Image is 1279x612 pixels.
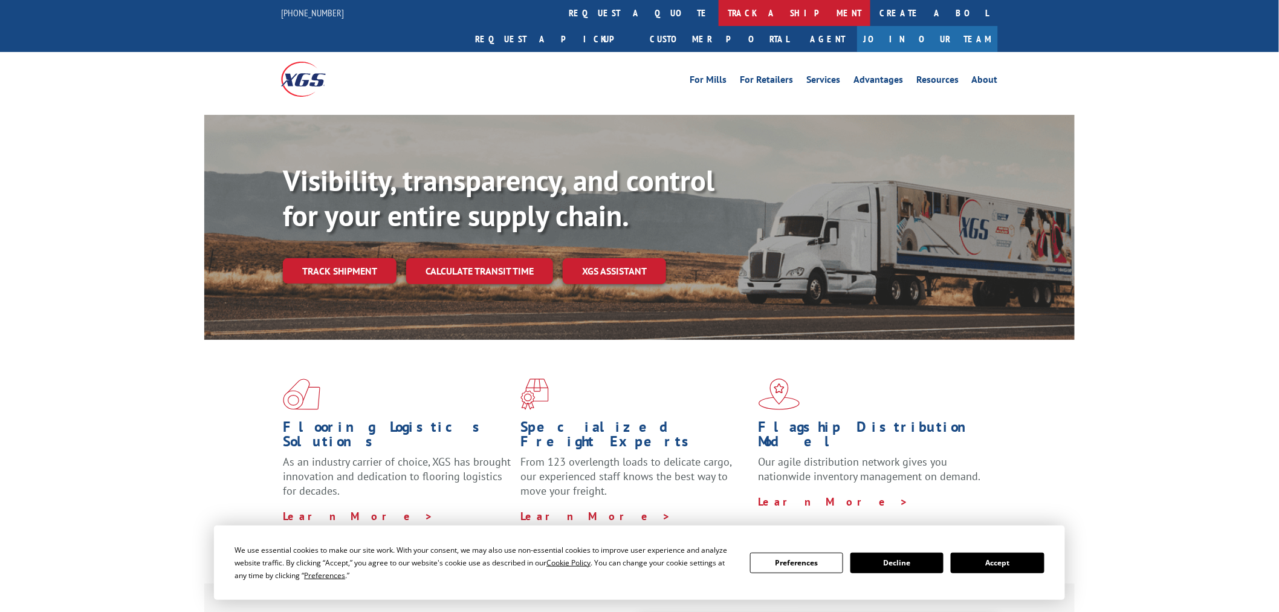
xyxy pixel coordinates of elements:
[235,544,735,582] div: We use essential cookies to make our site work. With your consent, we may also use non-essential ...
[546,558,591,568] span: Cookie Policy
[283,509,433,523] a: Learn More >
[759,420,987,455] h1: Flagship Distribution Model
[740,75,793,88] a: For Retailers
[520,379,549,410] img: xgs-icon-focused-on-flooring-red
[951,553,1044,573] button: Accept
[214,526,1065,600] div: Cookie Consent Prompt
[304,570,345,581] span: Preferences
[641,26,798,52] a: Customer Portal
[853,75,903,88] a: Advantages
[283,420,511,455] h1: Flooring Logistics Solutions
[520,455,749,509] p: From 123 overlength loads to delicate cargo, our experienced staff knows the best way to move you...
[283,161,714,234] b: Visibility, transparency, and control for your entire supply chain.
[520,509,671,523] a: Learn More >
[466,26,641,52] a: Request a pickup
[759,495,909,509] a: Learn More >
[916,75,959,88] a: Resources
[759,379,800,410] img: xgs-icon-flagship-distribution-model-red
[850,553,944,573] button: Decline
[281,7,344,19] a: [PHONE_NUMBER]
[283,455,511,498] span: As an industry carrier of choice, XGS has brought innovation and dedication to flooring logistics...
[406,258,553,284] a: Calculate transit time
[806,75,840,88] a: Services
[690,75,727,88] a: For Mills
[283,258,397,284] a: Track shipment
[750,553,843,573] button: Preferences
[759,455,981,483] span: Our agile distribution network gives you nationwide inventory management on demand.
[563,258,666,284] a: XGS ASSISTANT
[857,26,998,52] a: Join Our Team
[972,75,998,88] a: About
[798,26,857,52] a: Agent
[283,379,320,410] img: xgs-icon-total-supply-chain-intelligence-red
[520,420,749,455] h1: Specialized Freight Experts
